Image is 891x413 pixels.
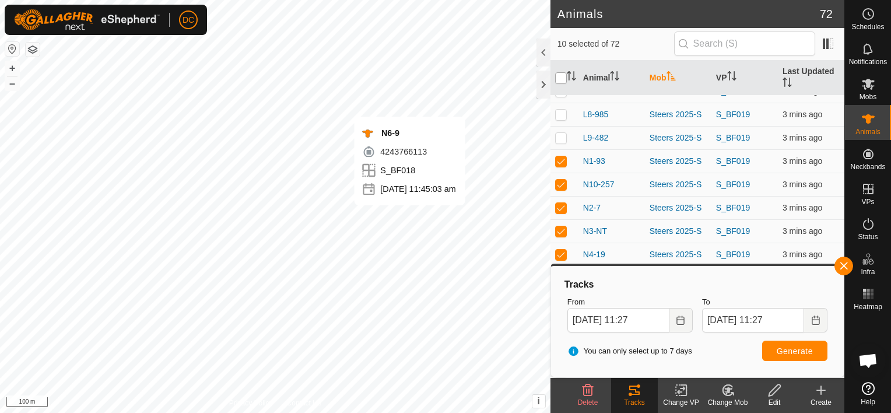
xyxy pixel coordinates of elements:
th: Last Updated [778,61,844,96]
div: Steers 2025-S [650,132,707,144]
span: N6-9 [381,128,399,138]
input: Search (S) [674,32,815,56]
a: Contact Us [287,398,321,408]
button: – [5,76,19,90]
div: 4243766113 [362,145,455,159]
span: 10 selected of 72 [557,38,674,50]
span: Help [861,398,875,405]
button: Choose Date [804,308,827,332]
span: 29 Aug 2025, 11:24 am [783,86,822,96]
div: Steers 2025-S [650,202,707,214]
div: Steers 2025-S [650,108,707,121]
div: Tracks [611,397,658,408]
span: 29 Aug 2025, 11:24 am [783,156,822,166]
div: S_BF018 [362,163,455,177]
div: Steers 2025-S [650,225,707,237]
a: Help [845,377,891,410]
span: Status [858,233,878,240]
span: 29 Aug 2025, 11:25 am [783,203,822,212]
span: L8-985 [583,108,609,121]
button: + [5,61,19,75]
img: Gallagher Logo [14,9,160,30]
span: i [538,396,540,406]
a: S_BF019 [716,133,750,142]
span: Mobs [860,93,876,100]
p-sorticon: Activate to sort [610,73,619,82]
a: S_BF019 [716,203,750,212]
p-sorticon: Activate to sort [667,73,676,82]
div: Change VP [658,397,704,408]
th: VP [711,61,778,96]
a: Privacy Policy [229,398,273,408]
span: 29 Aug 2025, 11:24 am [783,180,822,189]
div: Create [798,397,844,408]
button: Map Layers [26,43,40,57]
span: N10-257 [583,178,615,191]
div: Change Mob [704,397,751,408]
span: 72 [820,5,833,23]
span: 29 Aug 2025, 11:24 am [783,250,822,259]
span: Schedules [851,23,884,30]
div: Steers 2025-S [650,249,707,261]
span: 29 Aug 2025, 11:24 am [783,110,822,119]
a: S_BF019 [716,250,750,259]
span: Animals [855,128,881,135]
span: N1-93 [583,155,605,167]
button: Reset Map [5,42,19,56]
a: Open chat [851,343,886,378]
th: Mob [645,61,711,96]
span: Heatmap [854,303,882,310]
span: Infra [861,268,875,275]
span: DC [183,14,194,26]
span: Generate [777,346,813,356]
h2: Animals [557,7,820,21]
span: VPs [861,198,874,205]
span: Neckbands [850,163,885,170]
span: L9-482 [583,132,609,144]
div: [DATE] 11:45:03 am [362,182,455,196]
button: i [532,395,545,408]
span: 29 Aug 2025, 11:24 am [783,226,822,236]
span: N3-NT [583,225,607,237]
a: S_BF019 [716,226,750,236]
button: Choose Date [669,308,693,332]
th: Animal [578,61,645,96]
div: Steers 2025-S [650,178,707,191]
span: 29 Aug 2025, 11:24 am [783,133,822,142]
label: To [702,296,827,308]
a: S_BF019 [716,86,750,96]
span: Delete [578,398,598,407]
button: Generate [762,341,827,361]
div: Tracks [563,278,832,292]
a: S_BF019 [716,156,750,166]
div: Steers 2025-S [650,155,707,167]
p-sorticon: Activate to sort [567,73,576,82]
span: Notifications [849,58,887,65]
span: You can only select up to 7 days [567,345,692,357]
span: N2-7 [583,202,601,214]
a: S_BF019 [716,180,750,189]
p-sorticon: Activate to sort [783,79,792,89]
p-sorticon: Activate to sort [727,73,736,82]
span: N4-19 [583,249,605,261]
a: S_BF019 [716,110,750,119]
div: Edit [751,397,798,408]
label: From [567,296,693,308]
